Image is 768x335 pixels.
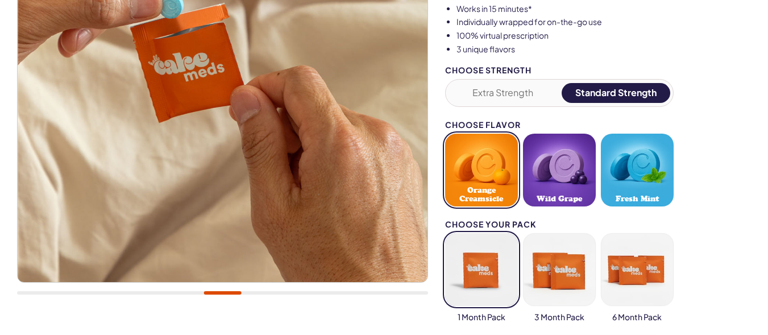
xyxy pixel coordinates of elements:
li: Individually wrapped for on-the-go use [456,16,751,28]
div: Choose Flavor [445,121,674,129]
span: Wild Grape [537,195,582,203]
li: Works in 15 minutes* [456,3,751,15]
li: 3 unique flavors [456,44,751,55]
span: 1 Month Pack [458,312,505,323]
button: Extra Strength [449,83,557,103]
div: Choose Strength [445,66,674,75]
button: Standard Strength [562,83,670,103]
span: 6 Month Pack [612,312,662,323]
div: Choose your pack [445,220,674,229]
span: 3 Month Pack [534,312,584,323]
span: Fresh Mint [616,195,659,203]
li: 100% virtual prescription [456,30,751,42]
span: Orange Creamsicle [449,186,514,203]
